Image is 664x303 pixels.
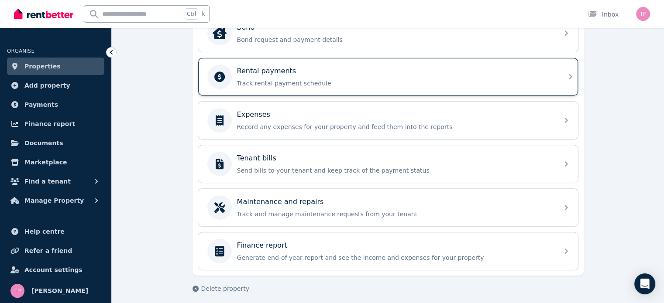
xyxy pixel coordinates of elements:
[7,77,104,94] a: Add property
[198,232,578,270] a: Finance reportGenerate end-of-year report and see the income and expenses for your property
[237,123,553,131] p: Record any expenses for your property and feed them into the reports
[10,284,24,298] img: Tim Pennock
[213,26,227,40] img: Bond
[237,35,553,44] p: Bond request and payment details
[24,80,70,91] span: Add property
[237,240,287,251] p: Finance report
[14,7,73,20] img: RentBetter
[24,245,72,256] span: Refer a friend
[7,242,104,259] a: Refer a friend
[24,119,75,129] span: Finance report
[24,176,71,187] span: Find a tenant
[185,8,198,20] span: Ctrl
[198,189,578,226] a: Maintenance and repairsTrack and manage maintenance requests from your tenant
[237,210,553,218] p: Track and manage maintenance requests from your tenant
[198,102,578,139] a: ExpensesRecord any expenses for your property and feed them into the reports
[7,192,104,209] button: Manage Property
[7,48,34,54] span: ORGANISE
[198,14,578,52] a: BondBondBond request and payment details
[237,253,553,262] p: Generate end-of-year report and see the income and expenses for your property
[7,96,104,113] a: Payments
[24,265,83,275] span: Account settings
[237,66,296,76] p: Rental payments
[31,286,88,296] span: [PERSON_NAME]
[24,195,84,206] span: Manage Property
[7,134,104,152] a: Documents
[202,10,205,17] span: k
[24,157,67,167] span: Marketplace
[193,284,249,293] button: Delete property
[636,7,650,21] img: Tim Pennock
[237,109,270,120] p: Expenses
[24,138,63,148] span: Documents
[634,273,655,294] div: Open Intercom Messenger
[198,145,578,183] a: Tenant billsSend bills to your tenant and keep track of the payment status
[7,261,104,279] a: Account settings
[237,79,553,88] p: Track rental payment schedule
[201,284,249,293] span: Delete property
[7,58,104,75] a: Properties
[24,99,58,110] span: Payments
[7,223,104,240] a: Help centre
[237,153,276,163] p: Tenant bills
[7,173,104,190] button: Find a tenant
[237,166,553,175] p: Send bills to your tenant and keep track of the payment status
[588,10,619,19] div: Inbox
[7,115,104,133] a: Finance report
[198,58,578,95] a: Rental paymentsTrack rental payment schedule
[24,61,61,71] span: Properties
[24,226,65,237] span: Help centre
[237,197,324,207] p: Maintenance and repairs
[7,153,104,171] a: Marketplace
